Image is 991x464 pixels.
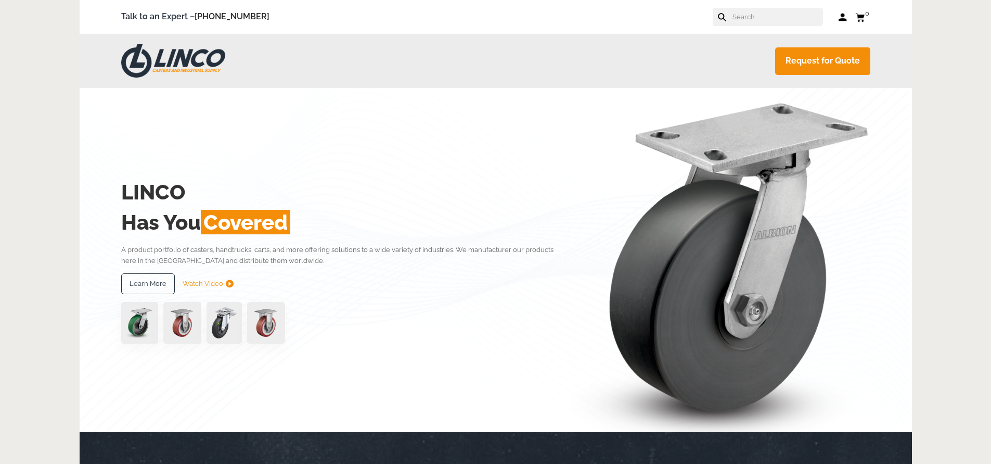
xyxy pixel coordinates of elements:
[731,8,823,26] input: Search
[121,10,269,24] span: Talk to an Expert –
[163,302,201,344] img: capture-59611-removebg-preview-1.png
[121,273,175,294] a: Learn More
[121,244,569,267] p: A product portfolio of casters, handtrucks, carts, and more offering solutions to a wide variety ...
[183,273,234,294] a: Watch Video
[855,10,870,23] a: 0
[121,177,569,207] h2: LINCO
[121,44,225,78] img: LINCO CASTERS & INDUSTRIAL SUPPLY
[121,207,569,237] h2: Has You
[195,11,269,21] a: [PHONE_NUMBER]
[207,302,242,344] img: lvwpp200rst849959jpg-30522-removebg-preview-1.png
[572,88,870,432] img: linco_caster
[226,280,234,287] img: subtract.png
[839,12,847,22] a: Log in
[201,210,290,234] span: Covered
[121,302,158,344] img: pn3orx8a-94725-1-1-.png
[775,47,870,75] a: Request for Quote
[865,9,869,17] span: 0
[247,302,285,344] img: capture-59611-removebg-preview-1.png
